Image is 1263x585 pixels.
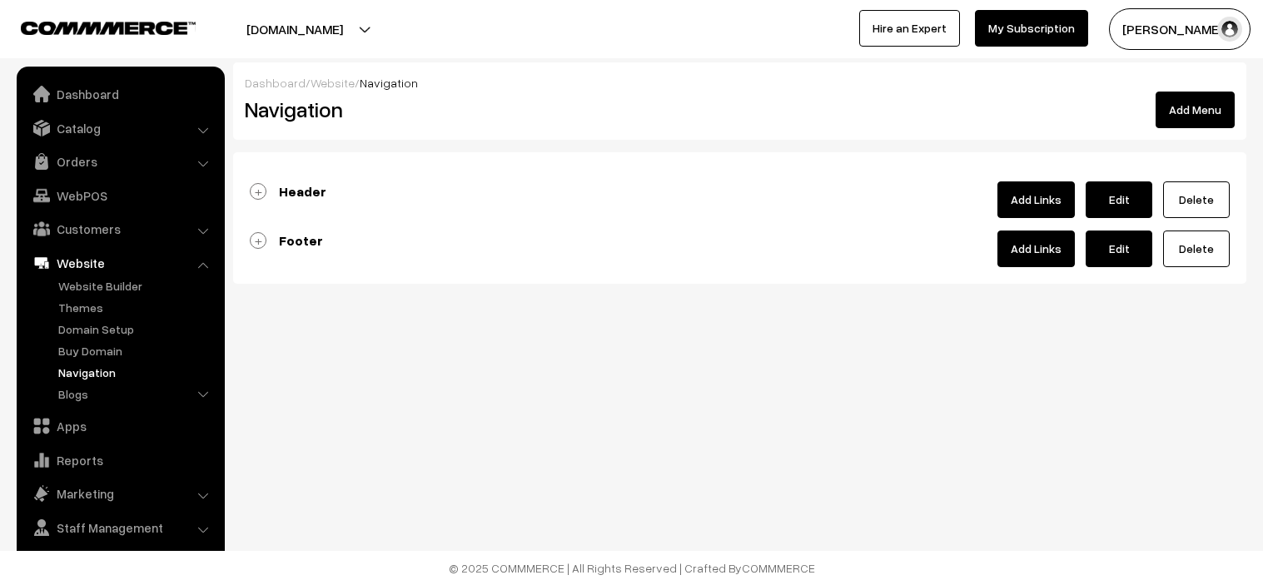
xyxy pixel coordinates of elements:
[21,113,219,143] a: Catalog
[975,10,1088,47] a: My Subscription
[1163,231,1230,267] a: Delete
[21,478,219,508] a: Marketing
[21,248,219,278] a: Website
[1109,8,1251,50] button: [PERSON_NAME]…
[245,74,1235,92] div: / /
[54,277,219,295] a: Website Builder
[997,231,1075,267] a: Add Links
[54,299,219,316] a: Themes
[21,546,219,576] a: Settings
[250,183,326,200] a: Header
[21,17,167,37] a: COMMMERCE
[21,411,219,441] a: Apps
[1217,17,1242,42] img: user
[1086,231,1152,267] a: Edit
[21,513,219,543] a: Staff Management
[54,342,219,359] a: Buy Domain
[21,445,219,475] a: Reports
[279,232,323,249] b: Footer
[360,76,418,90] span: Navigation
[21,79,219,109] a: Dashboard
[1163,181,1230,218] a: Delete
[1086,181,1152,218] a: Edit
[54,320,219,338] a: Domain Setup
[21,214,219,244] a: Customers
[54,385,219,403] a: Blogs
[1156,92,1235,128] button: Add Menu
[245,76,306,90] a: Dashboard
[311,76,355,90] a: Website
[250,232,323,249] a: Footer
[21,146,219,176] a: Orders
[997,181,1075,218] a: Add Links
[859,10,960,47] a: Hire an Expert
[245,97,558,122] h2: Navigation
[21,22,196,34] img: COMMMERCE
[742,561,815,575] a: COMMMERCE
[54,364,219,381] a: Navigation
[188,8,401,50] button: [DOMAIN_NAME]
[21,181,219,211] a: WebPOS
[279,183,326,200] b: Header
